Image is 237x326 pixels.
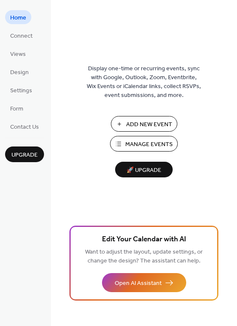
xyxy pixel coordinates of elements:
[102,234,186,246] span: Edit Your Calendar with AI
[120,165,168,176] span: 🚀 Upgrade
[87,64,201,100] span: Display one-time or recurring events, sync with Google, Outlook, Zoom, Eventbrite, Wix Events or ...
[11,151,38,160] span: Upgrade
[10,68,29,77] span: Design
[102,273,186,292] button: Open AI Assistant
[115,279,162,288] span: Open AI Assistant
[10,50,26,59] span: Views
[10,105,23,113] span: Form
[111,116,177,132] button: Add New Event
[5,10,31,24] a: Home
[5,28,38,42] a: Connect
[126,120,172,129] span: Add New Event
[125,140,173,149] span: Manage Events
[5,119,44,133] a: Contact Us
[85,246,203,267] span: Want to adjust the layout, update settings, or change the design? The assistant can help.
[10,32,33,41] span: Connect
[10,14,26,22] span: Home
[10,86,32,95] span: Settings
[110,136,178,152] button: Manage Events
[5,146,44,162] button: Upgrade
[5,47,31,61] a: Views
[5,65,34,79] a: Design
[5,101,28,115] a: Form
[5,83,37,97] a: Settings
[10,123,39,132] span: Contact Us
[115,162,173,177] button: 🚀 Upgrade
